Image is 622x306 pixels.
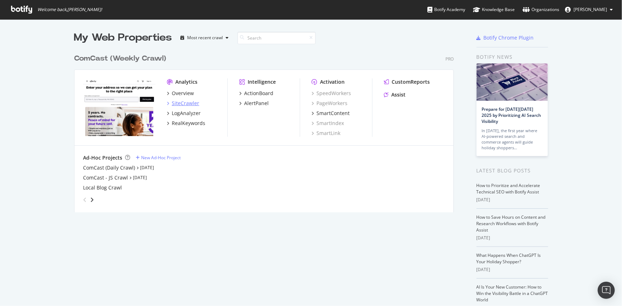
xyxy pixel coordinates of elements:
[141,155,181,161] div: New Ad-Hoc Project
[248,78,276,85] div: Intelligence
[83,78,155,136] img: www.xfinity.com
[477,235,548,241] div: [DATE]
[320,78,345,85] div: Activation
[574,6,607,12] span: Ryan Blair
[477,182,540,195] a: How to Prioritize and Accelerate Technical SEO with Botify Assist
[477,197,548,203] div: [DATE]
[83,154,122,161] div: Ad-Hoc Projects
[477,214,546,233] a: How to Save Hours on Content and Research Workflows with Botify Assist
[74,45,459,212] div: grid
[446,56,454,62] div: Pro
[89,196,94,203] div: angle-right
[391,91,406,98] div: Assist
[172,120,205,127] div: RealKeywords
[167,110,201,117] a: LogAnalyzer
[175,78,197,85] div: Analytics
[133,175,147,181] a: [DATE]
[477,252,541,265] a: What Happens When ChatGPT Is Your Holiday Shopper?
[477,284,548,303] a: AI Is Your New Customer: How to Win the Visibility Battle in a ChatGPT World
[477,53,548,61] div: Botify news
[312,130,340,137] a: SmartLink
[598,282,615,299] div: Open Intercom Messenger
[83,164,135,171] a: ComCast (Daily Crawl)
[317,110,350,117] div: SmartContent
[83,174,128,181] a: ComCast - JS Crawl
[239,100,269,107] a: AlertPanel
[74,31,172,45] div: My Web Properties
[237,32,316,44] input: Search
[172,100,199,107] div: SiteCrawler
[172,90,194,97] div: Overview
[178,32,232,43] button: Most recent crawl
[312,120,344,127] a: SmartIndex
[172,110,201,117] div: LogAnalyzer
[74,53,169,64] a: ComCast (Weekly Crawl)
[239,90,273,97] a: ActionBoard
[244,100,269,107] div: AlertPanel
[427,6,465,13] div: Botify Academy
[477,34,534,41] a: Botify Chrome Plugin
[187,36,223,40] div: Most recent crawl
[384,78,430,85] a: CustomReports
[80,194,89,206] div: angle-left
[473,6,515,13] div: Knowledge Base
[477,266,548,273] div: [DATE]
[484,34,534,41] div: Botify Chrome Plugin
[167,120,205,127] a: RealKeywords
[477,167,548,175] div: Latest Blog Posts
[392,78,430,85] div: CustomReports
[482,106,541,124] a: Prepare for [DATE][DATE] 2025 by Prioritizing AI Search Visibility
[83,184,122,191] a: Local Blog Crawl
[384,91,406,98] a: Assist
[136,155,181,161] a: New Ad-Hoc Project
[523,6,559,13] div: Organizations
[74,53,166,64] div: ComCast (Weekly Crawl)
[312,110,350,117] a: SmartContent
[477,63,548,101] img: Prepare for Black Friday 2025 by Prioritizing AI Search Visibility
[37,7,102,12] span: Welcome back, [PERSON_NAME] !
[312,90,351,97] a: SpeedWorkers
[167,90,194,97] a: Overview
[482,128,543,151] div: In [DATE], the first year where AI-powered search and commerce agents will guide holiday shoppers…
[244,90,273,97] div: ActionBoard
[312,100,348,107] a: PageWorkers
[140,165,154,171] a: [DATE]
[559,4,618,15] button: [PERSON_NAME]
[167,100,199,107] a: SiteCrawler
